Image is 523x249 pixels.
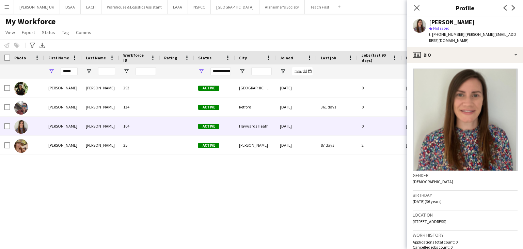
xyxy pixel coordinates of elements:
[198,105,219,110] span: Active
[413,232,518,238] h3: Work history
[86,55,106,60] span: Last Name
[358,98,402,116] div: 0
[81,0,101,14] button: EACH
[76,29,91,35] span: Comms
[235,117,276,135] div: Haywards Heath
[239,55,247,60] span: City
[82,136,119,155] div: [PERSON_NAME]
[38,41,46,49] app-action-btn: Export XLSX
[136,67,156,75] input: Workforce ID Filter Input
[413,179,453,184] span: [DEMOGRAPHIC_DATA]
[3,28,18,37] a: View
[44,136,82,155] div: [PERSON_NAME]
[198,143,219,148] span: Active
[119,117,160,135] div: 104
[14,101,28,115] img: Laura Newton
[59,28,72,37] a: Tag
[61,67,78,75] input: First Name Filter Input
[60,0,81,14] button: DSAA
[98,67,115,75] input: Last Name Filter Input
[429,19,475,25] div: [PERSON_NAME]
[211,0,259,14] button: [GEOGRAPHIC_DATA]
[82,117,119,135] div: [PERSON_NAME]
[82,98,119,116] div: [PERSON_NAME]
[413,212,518,218] h3: Location
[413,69,518,171] img: Crew avatar or photo
[321,55,336,60] span: Last job
[280,55,293,60] span: Joined
[62,29,69,35] span: Tag
[305,0,335,14] button: Teach First
[407,3,523,12] h3: Profile
[198,86,219,91] span: Active
[48,68,54,74] button: Open Filter Menu
[276,136,317,155] div: [DATE]
[433,26,449,31] span: Not rated
[168,0,188,14] button: EAAA
[251,67,272,75] input: City Filter Input
[429,32,516,43] span: | [PERSON_NAME][EMAIL_ADDRESS][DOMAIN_NAME]
[276,98,317,116] div: [DATE]
[82,78,119,97] div: [PERSON_NAME]
[19,28,38,37] a: Export
[358,117,402,135] div: 0
[5,29,15,35] span: View
[406,55,417,60] span: Email
[292,67,313,75] input: Joined Filter Input
[235,136,276,155] div: [PERSON_NAME]
[5,16,56,27] span: My Workforce
[48,55,69,60] span: First Name
[44,78,82,97] div: [PERSON_NAME]
[358,78,402,97] div: 0
[22,29,35,35] span: Export
[317,136,358,155] div: 87 days
[413,192,518,198] h3: Birthday
[44,117,82,135] div: [PERSON_NAME]
[101,0,168,14] button: Warehouse & Logistics Assistant
[413,219,446,224] span: [STREET_ADDRESS]
[235,98,276,116] div: Retford
[119,78,160,97] div: 293
[42,29,55,35] span: Status
[14,139,28,153] img: Laura Williams
[14,82,28,96] img: Laura Foster
[198,55,211,60] span: Status
[119,98,160,116] div: 134
[86,68,92,74] button: Open Filter Menu
[123,53,148,63] span: Workforce ID
[235,78,276,97] div: [GEOGRAPHIC_DATA]
[413,239,518,245] p: Applications total count: 0
[28,41,36,49] app-action-btn: Advanced filters
[276,78,317,97] div: [DATE]
[188,0,211,14] button: NSPCC
[358,136,402,155] div: 2
[280,68,286,74] button: Open Filter Menu
[413,172,518,178] h3: Gender
[44,98,82,116] div: [PERSON_NAME]
[276,117,317,135] div: [DATE]
[14,55,26,60] span: Photo
[198,68,204,74] button: Open Filter Menu
[119,136,160,155] div: 35
[14,120,28,134] img: Laura Robinson
[164,55,177,60] span: Rating
[73,28,94,37] a: Comms
[413,199,442,204] span: [DATE] (36 years)
[123,68,129,74] button: Open Filter Menu
[39,28,58,37] a: Status
[239,68,245,74] button: Open Filter Menu
[198,124,219,129] span: Active
[317,98,358,116] div: 361 days
[362,53,390,63] span: Jobs (last 90 days)
[429,32,464,37] span: t. [PHONE_NUMBER]
[14,0,60,14] button: [PERSON_NAME] UK
[259,0,305,14] button: Alzheimer's Society
[406,68,412,74] button: Open Filter Menu
[407,47,523,63] div: Bio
